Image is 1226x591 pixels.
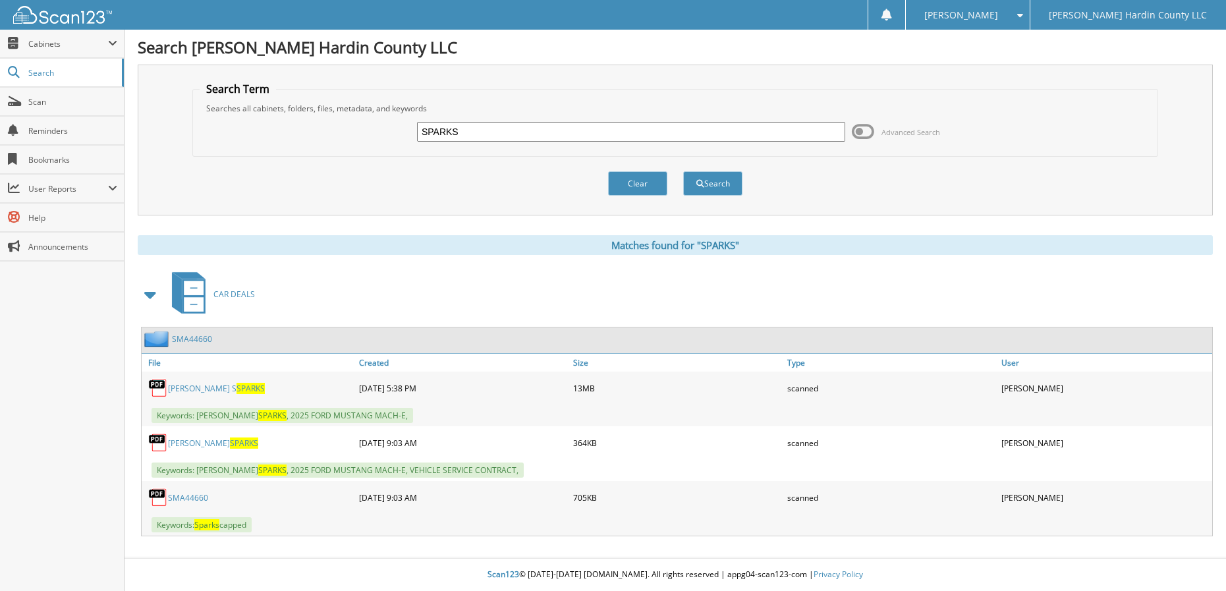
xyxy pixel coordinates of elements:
[784,354,998,372] a: Type
[998,430,1212,456] div: [PERSON_NAME]
[168,437,258,449] a: [PERSON_NAME]SPARKS
[1160,528,1226,591] iframe: Chat Widget
[356,484,570,511] div: [DATE] 9:03 AM
[881,127,940,137] span: Advanced Search
[142,354,356,372] a: File
[570,375,784,401] div: 13MB
[28,241,117,252] span: Announcements
[13,6,112,24] img: scan123-logo-white.svg
[28,96,117,107] span: Scan
[784,430,998,456] div: scanned
[814,569,863,580] a: Privacy Policy
[28,125,117,136] span: Reminders
[213,289,255,300] span: CAR DEALS
[683,171,742,196] button: Search
[924,11,998,19] span: [PERSON_NAME]
[998,484,1212,511] div: [PERSON_NAME]
[258,464,287,476] span: SPARKS
[152,408,413,423] span: Keywords: [PERSON_NAME] , 2025 FORD MUSTANG MACH-E,
[28,154,117,165] span: Bookmarks
[570,484,784,511] div: 705KB
[258,410,287,421] span: SPARKS
[28,38,108,49] span: Cabinets
[570,354,784,372] a: Size
[125,559,1226,591] div: © [DATE]-[DATE] [DOMAIN_NAME]. All rights reserved | appg04-scan123-com |
[200,82,276,96] legend: Search Term
[570,430,784,456] div: 364KB
[148,378,168,398] img: PDF.png
[152,517,252,532] span: Keywords: capped
[784,375,998,401] div: scanned
[28,183,108,194] span: User Reports
[148,488,168,507] img: PDF.png
[356,354,570,372] a: Created
[138,36,1213,58] h1: Search [PERSON_NAME] Hardin County LLC
[168,492,208,503] a: SMA44660
[172,333,212,345] a: SMA44660
[144,331,172,347] img: folder2.png
[138,235,1213,255] div: Matches found for "SPARKS"
[148,433,168,453] img: PDF.png
[152,463,524,478] span: Keywords: [PERSON_NAME] , 2025 FORD MUSTANG MACH-E, VEHICLE SERVICE CONTRACT,
[194,519,219,530] span: Sparks
[784,484,998,511] div: scanned
[168,383,265,394] a: [PERSON_NAME] SSPARKS
[356,375,570,401] div: [DATE] 5:38 PM
[164,268,255,320] a: CAR DEALS
[28,67,115,78] span: Search
[608,171,667,196] button: Clear
[356,430,570,456] div: [DATE] 9:03 AM
[28,212,117,223] span: Help
[230,437,258,449] span: SPARKS
[488,569,519,580] span: Scan123
[200,103,1152,114] div: Searches all cabinets, folders, files, metadata, and keywords
[1049,11,1207,19] span: [PERSON_NAME] Hardin County LLC
[998,375,1212,401] div: [PERSON_NAME]
[998,354,1212,372] a: User
[237,383,265,394] span: SPARKS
